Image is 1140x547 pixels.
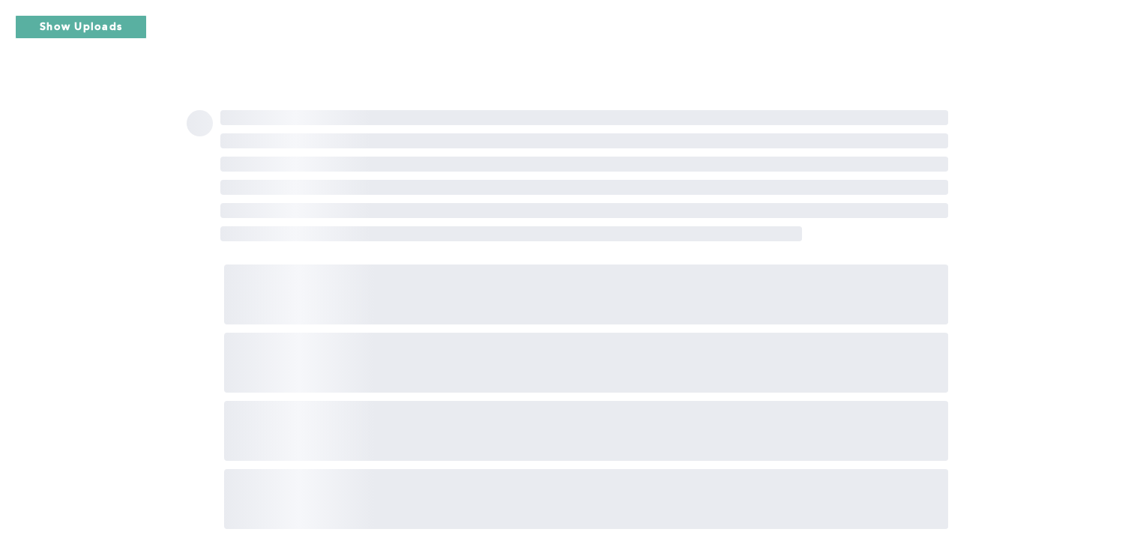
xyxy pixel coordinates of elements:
button: Show Uploads [15,15,147,39]
span: ‌ [220,226,803,241]
span: ‌ [220,133,948,148]
span: ‌ [220,157,948,172]
span: ‌ [224,333,948,393]
span: ‌ [224,265,948,324]
span: ‌ [224,469,948,529]
span: ‌ [220,180,948,195]
span: ‌ [187,110,213,136]
span: ‌ [220,203,948,218]
span: ‌ [224,401,948,461]
span: ‌ [220,110,948,125]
